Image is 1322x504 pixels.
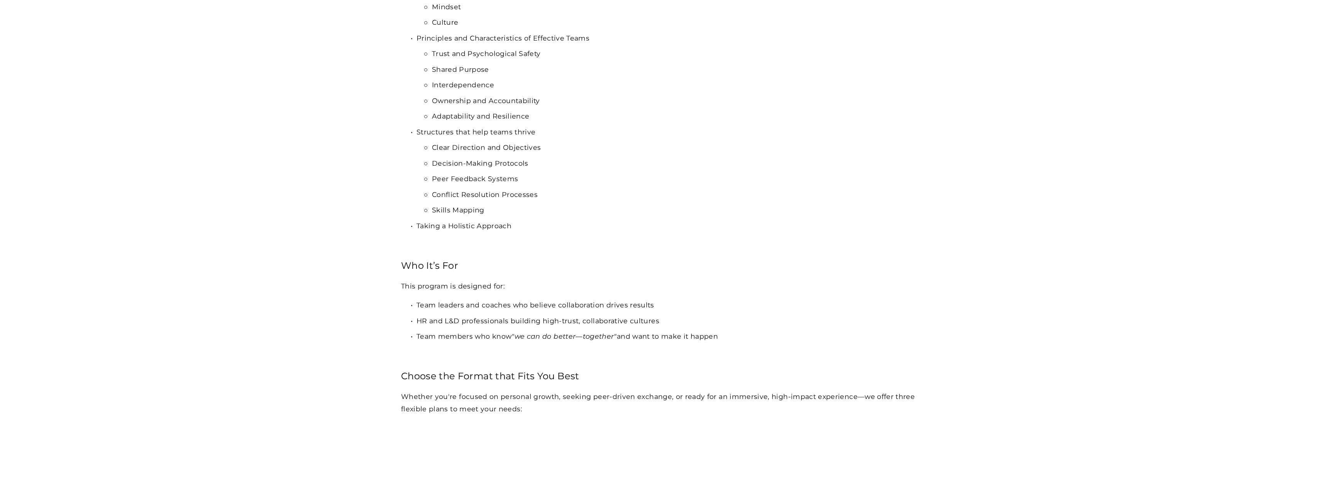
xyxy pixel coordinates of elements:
p: Adaptability and Resilience [432,110,921,122]
p: Team leaders and coaches who believe collaboration drives results [416,299,921,311]
p: Skills Mapping [432,204,921,216]
p: Culture [432,16,921,29]
p: Interdependence [432,79,921,91]
p: Shared Purpose [432,63,921,76]
p: Choose the Format that Fits You Best [401,368,921,384]
p: This program is designed for: [401,280,921,292]
p: Principles and Characteristics of Effective Teams [416,32,921,44]
p: Team members who know and want to make it happen [416,330,921,343]
p: Whether you're focused on personal growth, seeking peer-driven exchange, or ready for an immersiv... [401,390,921,415]
p: HR and L&D professionals building high-trust, collaborative cultures [416,315,921,327]
p: Mindset [432,1,921,13]
p: Structures that help teams thrive [416,126,921,138]
p: Peer Feedback Systems [432,173,921,185]
p: Trust and Psychological Safety [432,48,921,60]
p: Decision-Making Protocols [432,157,921,170]
p: Ownership and Accountability [432,95,921,107]
em: "we can do better—together" [511,332,617,340]
p: Conflict Resolution Processes [432,188,921,201]
p: Who It’s For [401,257,921,274]
p: Clear Direction and Objectives [432,141,921,154]
p: Taking a Holistic Approach [416,220,921,232]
